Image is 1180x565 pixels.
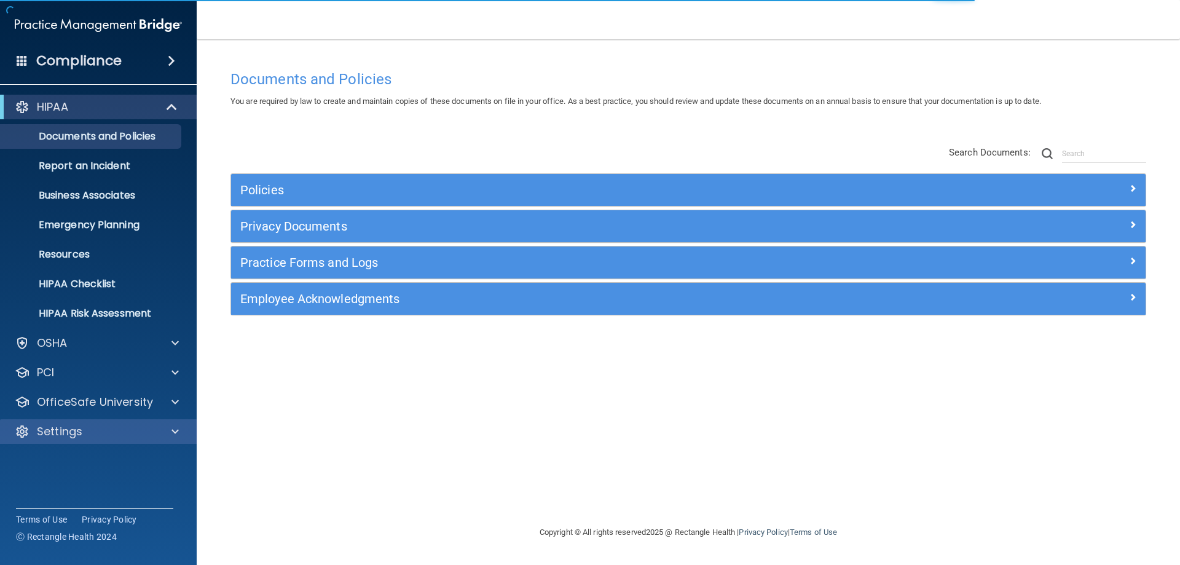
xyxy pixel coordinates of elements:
[230,97,1041,106] span: You are required by law to create and maintain copies of these documents on file in your office. ...
[790,527,837,537] a: Terms of Use
[240,216,1136,236] a: Privacy Documents
[8,160,176,172] p: Report an Incident
[230,71,1146,87] h4: Documents and Policies
[739,527,787,537] a: Privacy Policy
[1062,144,1146,163] input: Search
[240,292,908,306] h5: Employee Acknowledgments
[240,180,1136,200] a: Policies
[16,513,67,526] a: Terms of Use
[240,256,908,269] h5: Practice Forms and Logs
[37,336,68,350] p: OSHA
[967,478,1165,527] iframe: Drift Widget Chat Controller
[8,189,176,202] p: Business Associates
[240,253,1136,272] a: Practice Forms and Logs
[8,307,176,320] p: HIPAA Risk Assessment
[8,278,176,290] p: HIPAA Checklist
[82,513,137,526] a: Privacy Policy
[36,52,122,69] h4: Compliance
[15,365,179,380] a: PCI
[15,336,179,350] a: OSHA
[15,424,179,439] a: Settings
[15,100,178,114] a: HIPAA
[8,248,176,261] p: Resources
[16,531,117,543] span: Ⓒ Rectangle Health 2024
[949,147,1031,158] span: Search Documents:
[37,365,54,380] p: PCI
[8,130,176,143] p: Documents and Policies
[1042,148,1053,159] img: ic-search.3b580494.png
[15,13,182,38] img: PMB logo
[8,219,176,231] p: Emergency Planning
[37,424,82,439] p: Settings
[464,513,913,552] div: Copyright © All rights reserved 2025 @ Rectangle Health | |
[37,395,153,409] p: OfficeSafe University
[15,395,179,409] a: OfficeSafe University
[240,289,1136,309] a: Employee Acknowledgments
[240,183,908,197] h5: Policies
[240,219,908,233] h5: Privacy Documents
[37,100,68,114] p: HIPAA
